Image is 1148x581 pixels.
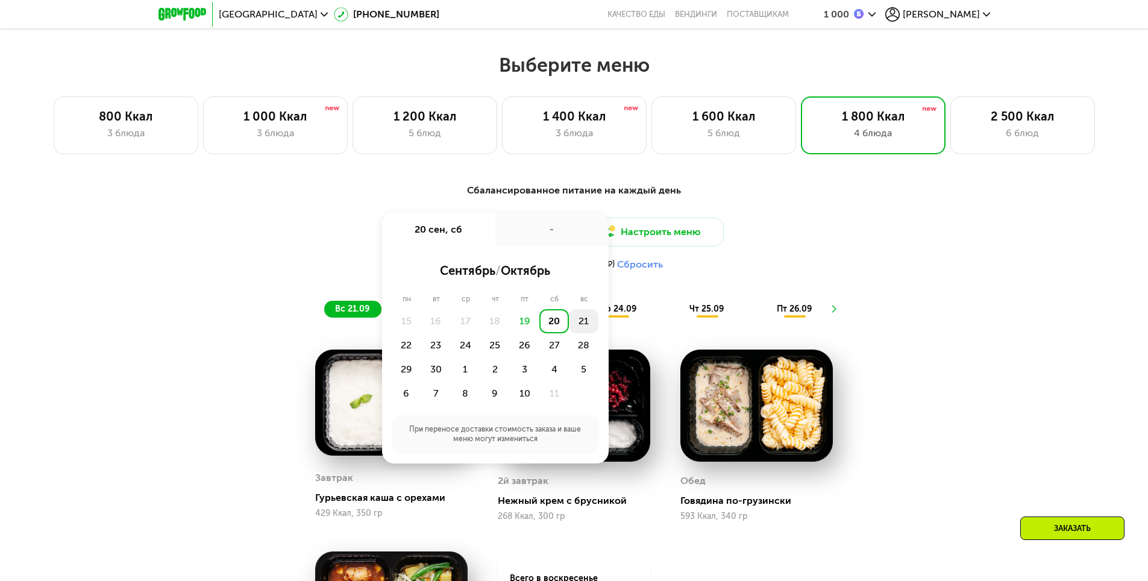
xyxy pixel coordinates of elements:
[421,357,451,382] div: 30
[569,295,599,304] div: вс
[66,126,186,140] div: 3 блюда
[422,295,451,304] div: вт
[498,472,548,490] div: 2й завтрак
[365,109,485,124] div: 1 200 Ккал
[510,357,539,382] div: 3
[680,495,842,507] div: Говядина по-грузински
[365,126,485,140] div: 5 блюд
[680,512,833,521] div: 593 Ккал, 340 гр
[539,382,569,406] div: 11
[510,382,539,406] div: 10
[451,309,480,333] div: 17
[335,304,369,314] span: вс 21.09
[392,415,599,454] div: При переносе доставки стоимость заказа и ваше меню могут измениться
[727,10,789,19] div: поставщикам
[680,472,706,490] div: Обед
[501,263,550,278] span: октябрь
[515,126,634,140] div: 3 блюда
[579,218,724,247] button: Настроить меню
[392,295,422,304] div: пн
[451,357,480,382] div: 1
[451,333,480,357] div: 24
[515,109,634,124] div: 1 400 Ккал
[218,183,931,198] div: Сбалансированное питание на каждый день
[777,304,812,314] span: пт 26.09
[392,333,421,357] div: 22
[600,304,636,314] span: ср 24.09
[216,109,335,124] div: 1 000 Ккал
[392,357,421,382] div: 29
[382,213,495,247] div: 20 сен, сб
[617,259,663,271] button: Сбросить
[39,53,1109,77] h2: Выберите меню
[440,263,495,278] span: сентябрь
[392,309,421,333] div: 15
[451,382,480,406] div: 8
[510,295,539,304] div: пт
[675,10,717,19] a: Вендинги
[664,109,783,124] div: 1 600 Ккал
[480,309,510,333] div: 18
[315,509,468,518] div: 429 Ккал, 350 гр
[539,357,569,382] div: 4
[421,309,451,333] div: 16
[480,382,510,406] div: 9
[315,492,477,504] div: Гурьевская каша с орехами
[495,213,609,247] div: -
[569,357,598,382] div: 5
[392,382,421,406] div: 6
[498,512,650,521] div: 268 Ккал, 300 гр
[963,126,1082,140] div: 6 блюд
[569,309,598,333] div: 21
[569,333,598,357] div: 28
[315,469,353,487] div: Завтрак
[480,333,510,357] div: 25
[421,333,451,357] div: 23
[689,304,724,314] span: чт 25.09
[498,495,660,507] div: Нежный крем с брусникой
[1020,517,1124,540] div: Заказать
[334,7,439,22] a: [PHONE_NUMBER]
[219,10,318,19] span: [GEOGRAPHIC_DATA]
[903,10,980,19] span: [PERSON_NAME]
[510,309,539,333] div: 19
[510,333,539,357] div: 26
[539,333,569,357] div: 27
[607,10,665,19] a: Качество еды
[421,382,451,406] div: 7
[664,126,783,140] div: 5 блюд
[814,126,933,140] div: 4 блюда
[480,357,510,382] div: 2
[216,126,335,140] div: 3 блюда
[539,309,569,333] div: 20
[66,109,186,124] div: 800 Ккал
[963,109,1082,124] div: 2 500 Ккал
[495,263,501,278] span: /
[539,295,569,304] div: сб
[814,109,933,124] div: 1 800 Ккал
[451,295,481,304] div: ср
[824,10,849,19] div: 1 000
[481,295,510,304] div: чт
